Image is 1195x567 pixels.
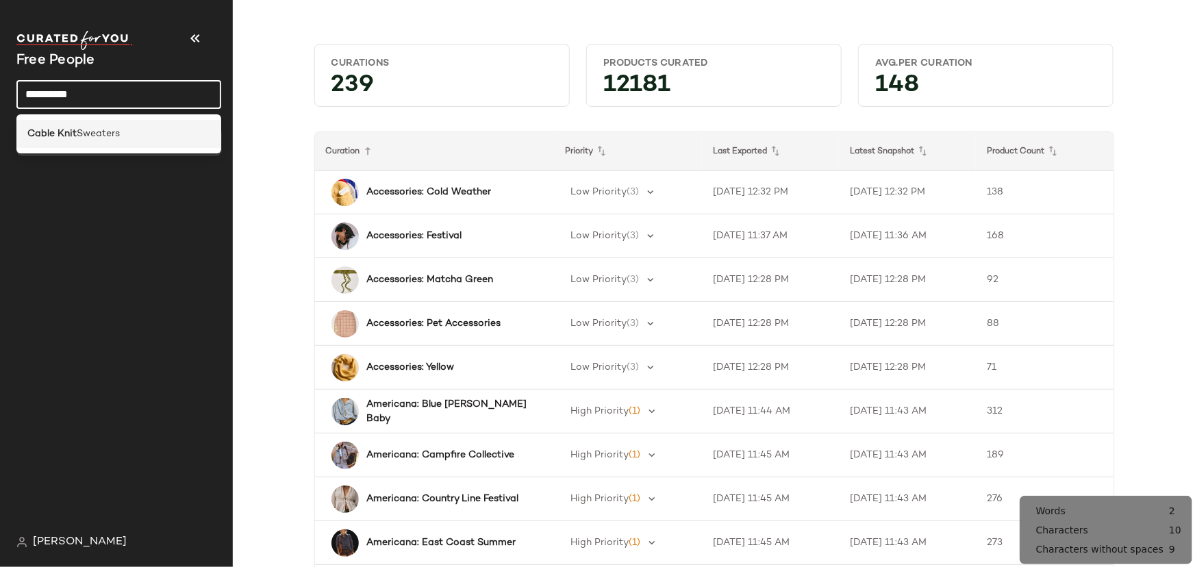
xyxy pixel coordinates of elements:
[555,132,703,171] th: Priority
[976,477,1113,521] td: 276
[702,214,839,258] td: [DATE] 11:37 AM
[976,214,1113,258] td: 168
[367,273,494,287] b: Accessories: Matcha Green
[571,318,627,329] span: Low Priority
[976,521,1113,565] td: 273
[367,492,519,506] b: Americana: Country Line Festival
[976,433,1113,477] td: 189
[571,406,629,416] span: High Priority
[702,258,839,302] td: [DATE] 12:28 PM
[16,31,133,50] img: cfy_white_logo.C9jOOHJF.svg
[16,53,95,68] span: Current Company Name
[367,316,501,331] b: Accessories: Pet Accessories
[367,448,515,462] b: Americana: Campfire Collective
[367,535,516,550] b: Americana: East Coast Summer
[367,185,492,199] b: Accessories: Cold Weather
[571,362,627,373] span: Low Priority
[702,302,839,346] td: [DATE] 12:28 PM
[367,360,455,375] b: Accessories: Yellow
[839,132,976,171] th: Latest Snapshot
[976,346,1113,390] td: 71
[331,486,359,513] img: 93911964_010_0
[702,433,839,477] td: [DATE] 11:45 AM
[976,258,1113,302] td: 92
[627,275,640,285] span: (3)
[367,229,462,243] b: Accessories: Festival
[331,354,359,381] img: 105074595_072_b
[571,450,629,460] span: High Priority
[839,346,976,390] td: [DATE] 12:28 PM
[627,231,640,241] span: (3)
[331,442,359,469] img: 84225077_006_a
[603,57,825,70] div: Products Curated
[976,390,1113,433] td: 312
[331,57,553,70] div: Curations
[331,310,359,338] img: 95815080_004_b
[976,132,1113,171] th: Product Count
[629,406,641,416] span: (1)
[839,171,976,214] td: [DATE] 12:32 PM
[571,275,627,285] span: Low Priority
[627,318,640,329] span: (3)
[875,57,1096,70] div: Avg.per Curation
[702,171,839,214] td: [DATE] 12:32 PM
[702,346,839,390] td: [DATE] 12:28 PM
[571,538,629,548] span: High Priority
[702,390,839,433] td: [DATE] 11:44 AM
[976,302,1113,346] td: 88
[839,390,976,433] td: [DATE] 11:43 AM
[702,477,839,521] td: [DATE] 11:45 AM
[27,127,77,141] b: Cable Knit
[864,75,1107,101] div: 148
[627,187,640,197] span: (3)
[331,266,359,294] img: 97714950_030_b
[592,75,835,101] div: 12181
[627,362,640,373] span: (3)
[702,132,839,171] th: Last Exported
[629,538,641,548] span: (1)
[331,223,359,250] img: 101744142_095_a
[629,494,641,504] span: (1)
[571,231,627,241] span: Low Priority
[331,398,359,425] img: 101180578_092_e
[315,132,555,171] th: Curation
[16,537,27,548] img: svg%3e
[77,127,120,141] span: Sweaters
[702,521,839,565] td: [DATE] 11:45 AM
[320,75,564,101] div: 239
[839,521,976,565] td: [DATE] 11:43 AM
[571,494,629,504] span: High Priority
[331,529,359,557] img: 92425776_042_0
[367,397,530,426] b: Americana: Blue [PERSON_NAME] Baby
[33,534,127,551] span: [PERSON_NAME]
[571,187,627,197] span: Low Priority
[629,450,641,460] span: (1)
[839,477,976,521] td: [DATE] 11:43 AM
[976,171,1113,214] td: 138
[331,179,359,206] img: 105074306_004_0
[839,433,976,477] td: [DATE] 11:43 AM
[839,258,976,302] td: [DATE] 12:28 PM
[839,214,976,258] td: [DATE] 11:36 AM
[839,302,976,346] td: [DATE] 12:28 PM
